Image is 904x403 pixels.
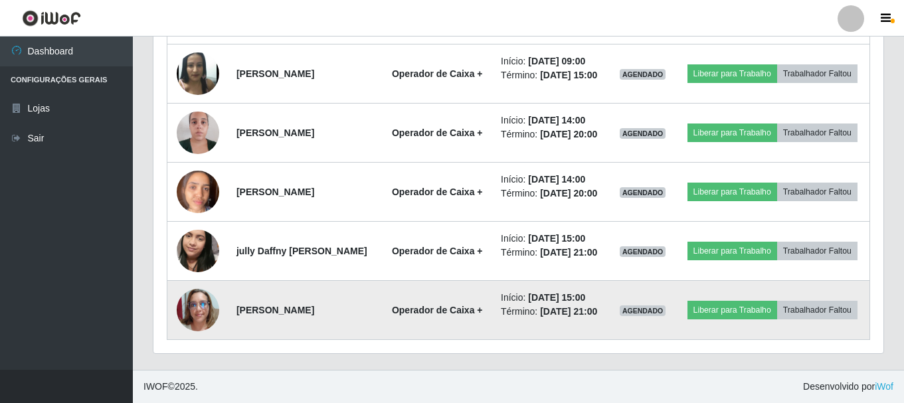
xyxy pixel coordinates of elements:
[177,48,219,100] img: 1732819988000.jpeg
[540,188,597,199] time: [DATE] 20:00
[236,305,314,315] strong: [PERSON_NAME]
[501,232,602,246] li: Início:
[687,123,777,142] button: Liberar para Trabalho
[528,56,585,66] time: [DATE] 09:00
[501,187,602,201] li: Término:
[620,305,666,316] span: AGENDADO
[528,233,585,244] time: [DATE] 15:00
[392,127,483,138] strong: Operador de Caixa +
[143,380,198,394] span: © 2025 .
[501,114,602,127] li: Início:
[540,70,597,80] time: [DATE] 15:00
[177,289,219,331] img: 1734315233466.jpeg
[875,381,893,392] a: iWof
[501,68,602,82] li: Término:
[777,123,858,142] button: Trabalhador Faltou
[687,183,777,201] button: Liberar para Trabalho
[236,187,314,197] strong: [PERSON_NAME]
[528,174,585,185] time: [DATE] 14:00
[392,68,483,79] strong: Operador de Caixa +
[528,115,585,125] time: [DATE] 14:00
[540,129,597,139] time: [DATE] 20:00
[177,213,219,289] img: 1696275529779.jpeg
[777,64,858,83] button: Trabalhador Faltou
[22,10,81,27] img: CoreUI Logo
[236,127,314,138] strong: [PERSON_NAME]
[803,380,893,394] span: Desenvolvido por
[177,163,219,220] img: 1752674508092.jpeg
[392,305,483,315] strong: Operador de Caixa +
[620,128,666,139] span: AGENDADO
[501,127,602,141] li: Término:
[501,305,602,319] li: Término:
[528,292,585,303] time: [DATE] 15:00
[501,173,602,187] li: Início:
[687,242,777,260] button: Liberar para Trabalho
[777,242,858,260] button: Trabalhador Faltou
[177,104,219,161] img: 1701705858749.jpeg
[777,301,858,319] button: Trabalhador Faltou
[236,246,367,256] strong: jully Daffny [PERSON_NAME]
[777,183,858,201] button: Trabalhador Faltou
[236,68,314,79] strong: [PERSON_NAME]
[620,69,666,80] span: AGENDADO
[687,64,777,83] button: Liberar para Trabalho
[620,187,666,198] span: AGENDADO
[540,247,597,258] time: [DATE] 21:00
[143,381,168,392] span: IWOF
[392,187,483,197] strong: Operador de Caixa +
[392,246,483,256] strong: Operador de Caixa +
[501,54,602,68] li: Início:
[620,246,666,257] span: AGENDADO
[687,301,777,319] button: Liberar para Trabalho
[540,306,597,317] time: [DATE] 21:00
[501,291,602,305] li: Início:
[501,246,602,260] li: Término:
